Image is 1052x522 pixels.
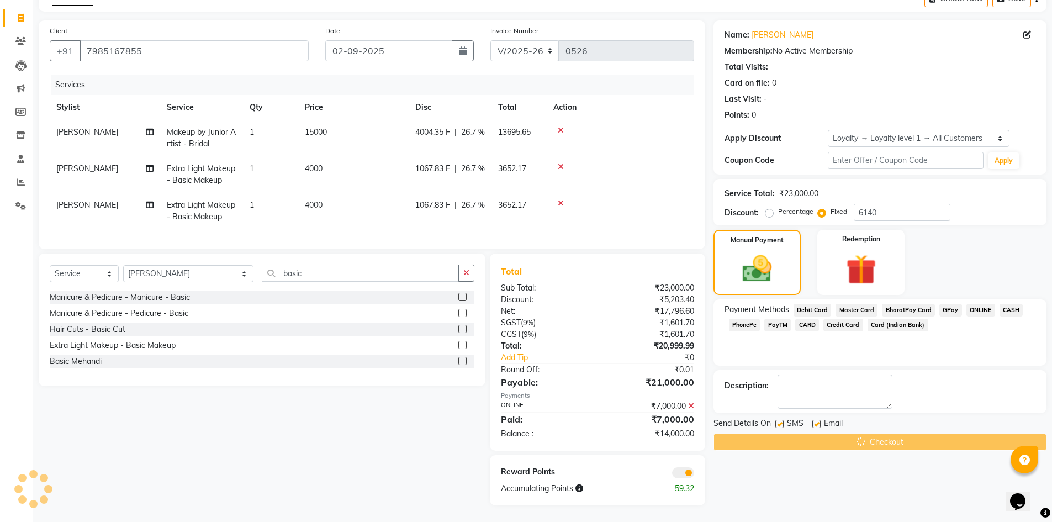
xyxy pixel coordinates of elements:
label: Date [325,26,340,36]
div: Payable: [493,376,598,389]
label: Percentage [778,207,813,217]
label: Invoice Number [490,26,538,36]
span: 3652.17 [498,200,526,210]
th: Action [547,95,694,120]
div: Balance : [493,428,598,440]
span: 3652.17 [498,164,526,173]
div: ( ) [493,329,598,340]
div: ₹1,601.70 [598,329,702,340]
div: Manicure & Pedicure - Pedicure - Basic [50,308,188,319]
div: No Active Membership [725,45,1035,57]
div: Sub Total: [493,282,598,294]
span: 4000 [305,164,323,173]
div: ₹20,999.99 [598,340,702,352]
div: Manicure & Pedicure - Manicure - Basic [50,292,190,303]
div: ₹1,601.70 [598,317,702,329]
th: Price [298,95,409,120]
span: 1067.83 F [415,199,450,211]
span: Card (Indian Bank) [868,319,928,331]
th: Service [160,95,243,120]
span: | [454,199,457,211]
span: Credit Card [823,319,863,331]
span: 13695.65 [498,127,531,137]
span: SGST [501,318,521,328]
span: 15000 [305,127,327,137]
div: Total Visits: [725,61,768,73]
span: Debit Card [794,304,832,317]
label: Client [50,26,67,36]
span: Extra Light Makeup - Basic Makeup [167,164,235,185]
span: 26.7 % [461,199,485,211]
span: 1067.83 F [415,163,450,175]
div: 0 [772,77,776,89]
th: Qty [243,95,298,120]
span: 26.7 % [461,126,485,138]
span: 1 [250,127,254,137]
div: Hair Cuts - Basic Cut [50,324,125,335]
div: Coupon Code [725,155,828,166]
iframe: chat widget [1006,478,1041,511]
div: Membership: [725,45,773,57]
label: Fixed [831,207,847,217]
div: Discount: [725,207,759,219]
div: Total: [493,340,598,352]
span: GPay [939,304,962,317]
div: Service Total: [725,188,775,199]
div: Net: [493,305,598,317]
input: Search by Name/Mobile/Email/Code [80,40,309,61]
div: Discount: [493,294,598,305]
span: | [454,126,457,138]
span: PayTM [764,319,791,331]
a: Add Tip [493,352,615,363]
div: ₹23,000.00 [598,282,702,294]
span: Extra Light Makeup - Basic Makeup [167,200,235,222]
span: PhonePe [729,319,760,331]
div: Name: [725,29,749,41]
div: - [764,93,767,105]
span: 9% [523,318,533,327]
span: Makeup by Junior Artist - Bridal [167,127,236,149]
a: [PERSON_NAME] [752,29,813,41]
button: +91 [50,40,81,61]
div: ₹5,203.40 [598,294,702,305]
span: SMS [787,418,803,431]
span: 4000 [305,200,323,210]
span: ONLINE [966,304,995,317]
span: Master Card [836,304,877,317]
span: CGST [501,329,521,339]
span: 1 [250,164,254,173]
th: Total [491,95,547,120]
span: BharatPay Card [882,304,935,317]
input: Search or Scan [262,265,459,282]
label: Manual Payment [731,235,784,245]
span: Payment Methods [725,304,789,315]
div: 0 [752,109,756,121]
div: Payments [501,391,694,400]
span: Total [501,266,526,277]
div: ₹23,000.00 [779,188,818,199]
div: ₹17,796.60 [598,305,702,317]
div: Description: [725,380,769,392]
button: Apply [988,152,1019,169]
div: ₹0.01 [598,364,702,376]
div: Points: [725,109,749,121]
img: _cash.svg [733,252,781,286]
div: 59.32 [650,483,702,494]
span: 26.7 % [461,163,485,175]
div: ₹14,000.00 [598,428,702,440]
div: Round Off: [493,364,598,376]
div: Basic Mehandi [50,356,102,367]
div: ( ) [493,317,598,329]
span: | [454,163,457,175]
div: Accumulating Points [493,483,649,494]
span: [PERSON_NAME] [56,127,118,137]
img: _gift.svg [837,251,886,288]
div: ₹7,000.00 [598,413,702,426]
div: Paid: [493,413,598,426]
input: Enter Offer / Coupon Code [828,152,984,169]
div: Services [51,75,702,95]
span: Email [824,418,843,431]
div: Reward Points [493,466,598,478]
div: Extra Light Makeup - Basic Makeup [50,340,176,351]
div: ₹7,000.00 [598,400,702,412]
